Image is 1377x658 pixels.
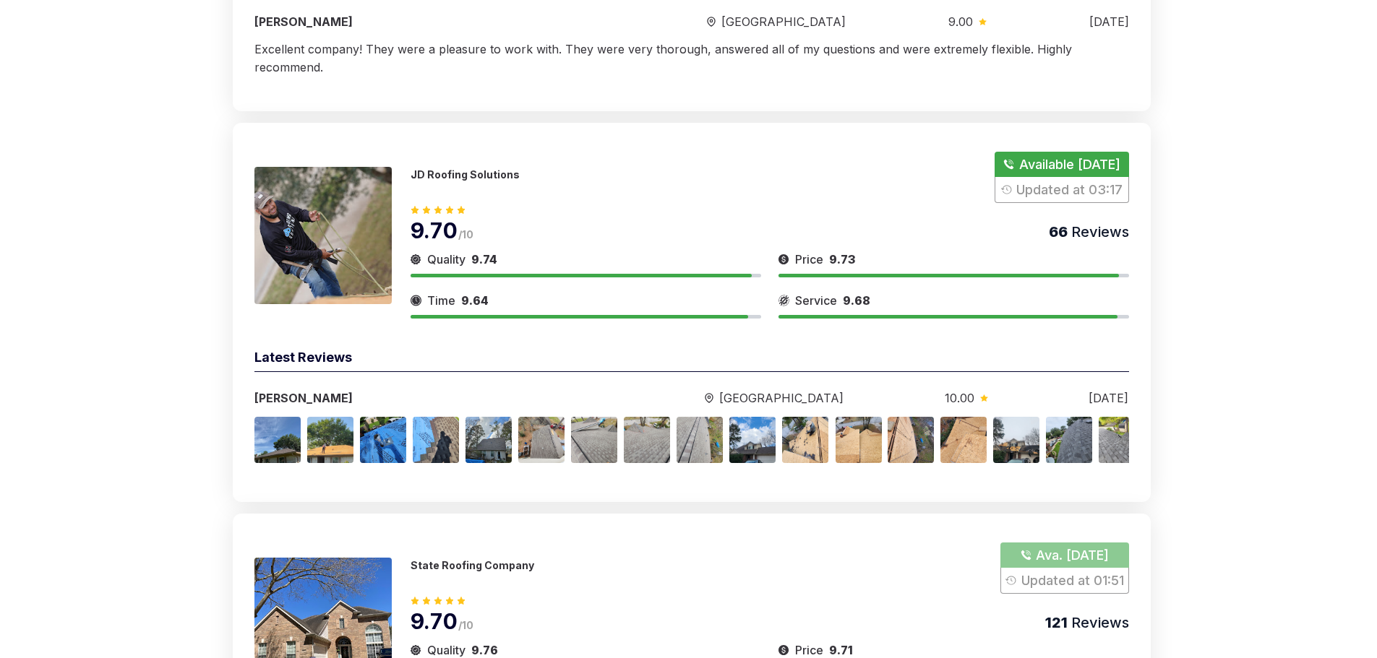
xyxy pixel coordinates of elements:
[705,393,713,404] img: slider icon
[993,417,1039,463] img: Image 15
[411,217,458,243] span: 9.70
[1099,417,1145,463] img: Image 17
[254,167,392,304] img: 175466270565565.jpeg
[254,42,1072,74] span: Excellent company! They were a pleasure to work with. They were very thorough, answered all of my...
[411,251,421,268] img: slider icon
[1089,389,1128,407] div: [DATE]
[1045,614,1068,631] span: 121
[1068,223,1129,241] span: Reviews
[1049,223,1068,241] span: 66
[254,389,604,407] div: [PERSON_NAME]
[888,417,934,463] img: Image 13
[458,228,474,241] span: /10
[360,417,406,463] img: Image 3
[458,619,474,631] span: /10
[1046,417,1092,463] img: Image 16
[979,18,987,25] img: slider icon
[307,417,353,463] img: Image 2
[795,292,837,309] span: Service
[721,13,846,30] span: [GEOGRAPHIC_DATA]
[624,417,670,463] img: Image 8
[254,13,604,30] div: [PERSON_NAME]
[948,13,973,30] span: 9.00
[980,394,988,402] img: slider icon
[254,417,301,463] img: Image 1
[427,251,466,268] span: Quality
[836,417,882,463] img: Image 12
[778,292,789,309] img: slider icon
[461,293,489,308] span: 9.64
[413,417,459,463] img: Image 4
[411,559,534,571] p: State Roofing Company
[729,417,776,463] img: Image 10
[466,417,512,463] img: Image 5
[254,347,1129,372] div: Latest Reviews
[411,168,520,181] p: JD Roofing Solutions
[782,417,828,463] img: Image 11
[795,251,823,268] span: Price
[411,292,421,309] img: slider icon
[677,417,723,463] img: Image 9
[843,293,870,308] span: 9.68
[719,389,844,407] span: [GEOGRAPHIC_DATA]
[471,252,497,267] span: 9.74
[427,292,455,309] span: Time
[1068,614,1129,631] span: Reviews
[940,417,987,463] img: Image 14
[707,17,716,27] img: slider icon
[571,417,617,463] img: Image 7
[945,389,974,407] span: 10.00
[778,251,789,268] img: slider icon
[1089,13,1129,30] div: [DATE]
[829,252,855,267] span: 9.73
[829,643,853,657] span: 9.71
[471,643,498,657] span: 9.76
[518,417,565,463] img: Image 6
[411,608,458,634] span: 9.70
